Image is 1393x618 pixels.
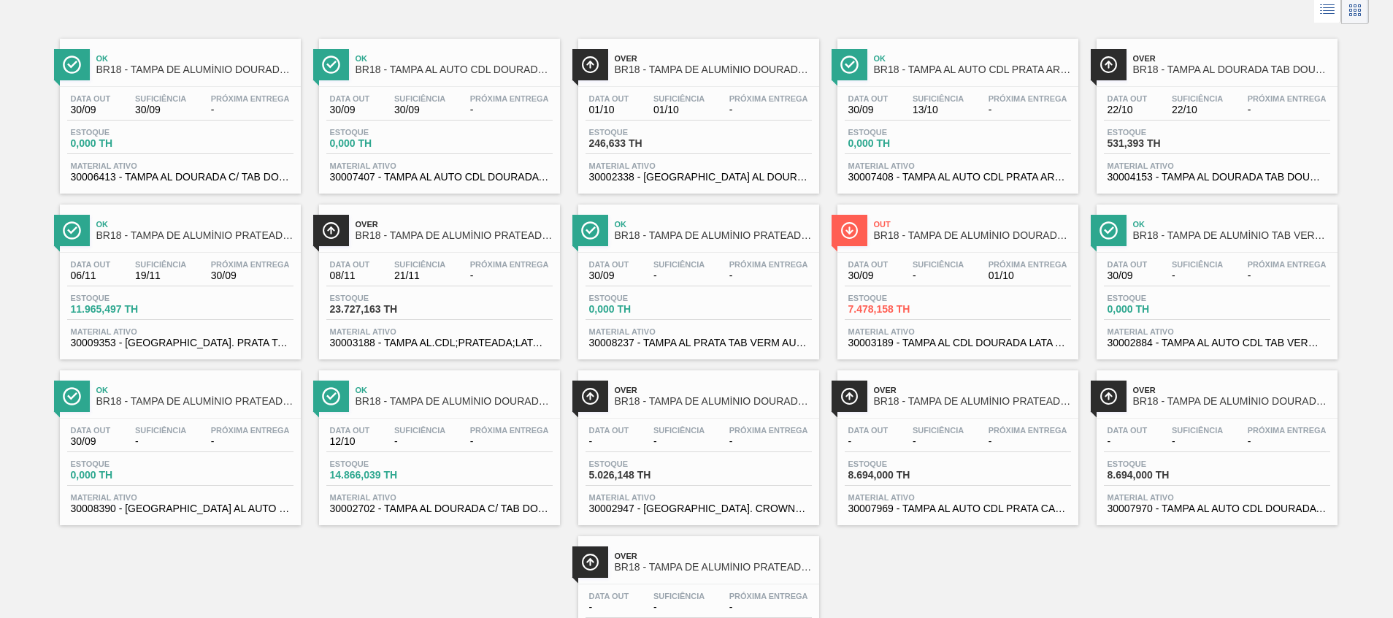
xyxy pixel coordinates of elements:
span: Estoque [589,128,691,137]
span: 06/11 [71,270,111,281]
span: Estoque [71,128,173,137]
span: Próxima Entrega [211,426,290,435]
span: 13/10 [913,104,964,115]
span: BR18 - TAMPA DE ALUMÍNIO DOURADA TAB DOURADO CROWN [615,64,812,75]
img: Ícone [322,56,340,74]
span: Estoque [848,459,951,468]
img: Ícone [581,553,599,571]
span: Próxima Entrega [989,426,1067,435]
span: 01/10 [589,104,629,115]
span: Ok [356,54,553,63]
span: Material ativo [848,327,1067,336]
span: 30007970 - TAMPA AL AUTO CDL DOURADA CANPACK [1108,503,1327,514]
span: 21/11 [394,270,445,281]
a: ÍconeOkBR18 - TAMPA DE ALUMÍNIO PRATEADA TAB VERM BALL CDLData out06/11Suficiência19/11Próxima En... [49,194,308,359]
span: 0,000 TH [589,304,691,315]
span: Suficiência [1172,94,1223,103]
img: Ícone [581,221,599,240]
span: Suficiência [653,94,705,103]
span: 14.866,039 TH [330,470,432,481]
span: BR18 - TAMPA DE ALUMÍNIO DOURADA TAB DOURADO ARDAGH [96,64,293,75]
span: BR18 - TAMPA DE ALUMÍNIO PRATEADA CANPACK B64 [96,396,293,407]
a: ÍconeOkBR18 - TAMPA DE ALUMÍNIO TAB VERMELHO CANPACK CDLData out30/09Suficiência-Próxima Entrega-... [1086,194,1345,359]
span: 30/09 [71,104,111,115]
img: Ícone [63,221,81,240]
span: Over [615,54,812,63]
span: 8.694,000 TH [848,470,951,481]
span: Suficiência [135,426,186,435]
span: BR18 - TAMPA DE ALUMÍNIO PRATEADA CANPACK CDL [874,396,1071,407]
span: 30/09 [211,270,290,281]
span: 01/10 [989,270,1067,281]
img: Ícone [63,387,81,405]
span: BR18 - TAMPA DE ALUMÍNIO DOURADA CROWN ISE [615,396,812,407]
span: Ok [874,54,1071,63]
span: Material ativo [71,493,290,502]
span: Próxima Entrega [729,260,808,269]
span: Material ativo [589,493,808,502]
span: Suficiência [653,426,705,435]
span: Data out [71,94,111,103]
span: Próxima Entrega [470,426,549,435]
a: ÍconeOkBR18 - TAMPA DE ALUMÍNIO DOURADA TAB DOURADOData out12/10Suficiência-Próxima Entrega-Estoq... [308,359,567,525]
span: Material ativo [589,327,808,336]
span: Data out [589,94,629,103]
img: Ícone [322,387,340,405]
span: Data out [71,260,111,269]
span: Material ativo [1108,161,1327,170]
span: Suficiência [913,426,964,435]
span: Estoque [330,128,432,137]
span: BR18 - TAMPA AL DOURADA TAB DOURADA CANPACK CDL [1133,64,1330,75]
span: 12/10 [330,436,370,447]
span: Material ativo [589,161,808,170]
span: Data out [589,426,629,435]
span: Data out [848,260,889,269]
img: Ícone [1100,221,1118,240]
span: BR18 - TAMPA AL AUTO CDL DOURADA ARDAGH [356,64,553,75]
span: 08/11 [330,270,370,281]
span: - [653,436,705,447]
span: 11.965,497 TH [71,304,173,315]
span: - [589,602,629,613]
span: - [1172,436,1223,447]
span: Suficiência [913,260,964,269]
span: Suficiência [394,260,445,269]
span: Data out [1108,94,1148,103]
span: Estoque [71,294,173,302]
span: - [1248,436,1327,447]
span: Over [615,552,812,560]
span: 22/10 [1172,104,1223,115]
span: Ok [615,220,812,229]
a: ÍconeOkBR18 - TAMPA DE ALUMÍNIO DOURADA TAB DOURADO ARDAGHData out30/09Suficiência30/09Próxima En... [49,28,308,194]
span: Material ativo [330,327,549,336]
span: - [729,436,808,447]
span: Ok [96,220,293,229]
span: Suficiência [913,94,964,103]
span: 01/10 [653,104,705,115]
span: Over [615,386,812,394]
span: Próxima Entrega [729,426,808,435]
span: Data out [848,94,889,103]
span: BR18 - TAMPA DE ALUMÍNIO PRATEADA TAB VERMELHO ISE [615,230,812,241]
span: Data out [71,426,111,435]
span: Data out [330,260,370,269]
span: Material ativo [71,327,290,336]
span: 7.478,158 TH [848,304,951,315]
span: - [589,436,629,447]
span: Over [1133,54,1330,63]
span: 30004153 - TAMPA AL DOURADA TAB DOURADO CDL CANPACK [1108,172,1327,183]
span: Próxima Entrega [1248,260,1327,269]
a: ÍconeOutBR18 - TAMPA DE ALUMÍNIO DOURADA BALL CDLData out30/09Suficiência-Próxima Entrega01/10Est... [826,194,1086,359]
span: - [1248,104,1327,115]
span: - [848,436,889,447]
span: Data out [330,426,370,435]
span: Próxima Entrega [211,94,290,103]
span: Estoque [848,294,951,302]
span: - [729,270,808,281]
span: 0,000 TH [1108,304,1210,315]
span: - [913,436,964,447]
img: Ícone [1100,387,1118,405]
span: Material ativo [330,493,549,502]
span: Estoque [848,128,951,137]
span: Estoque [330,294,432,302]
